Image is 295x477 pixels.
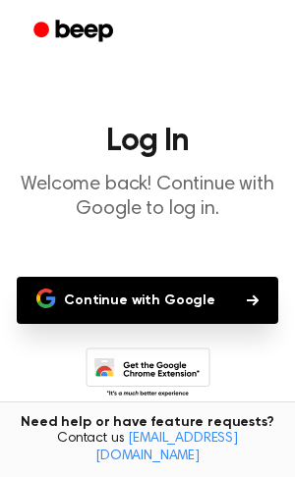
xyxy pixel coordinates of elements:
button: Continue with Google [17,277,278,324]
p: Welcome back! Continue with Google to log in. [16,173,279,222]
span: Contact us [12,431,283,465]
h1: Log In [16,126,279,157]
a: [EMAIL_ADDRESS][DOMAIN_NAME] [95,432,238,463]
a: Beep [20,13,131,51]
